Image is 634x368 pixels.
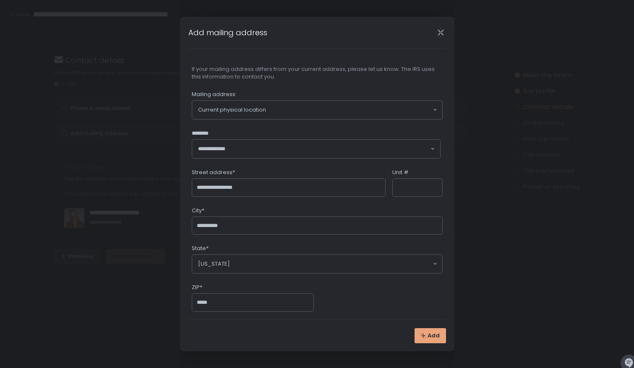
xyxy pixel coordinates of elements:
div: Close [428,28,454,37]
input: Search for option [234,145,430,153]
span: City* [192,207,204,214]
input: Search for option [230,260,432,268]
h1: Add mailing address [188,27,267,38]
span: Mailing address [192,91,235,98]
span: Unit # [392,169,409,176]
div: Search for option [192,101,442,119]
span: State* [192,245,209,252]
span: Add [428,332,440,339]
div: Search for option [192,255,442,273]
span: [US_STATE] [198,260,230,268]
div: If your mailing address differs from your current address, please let us know. The IRS uses this ... [192,65,443,81]
button: Add [415,328,446,343]
input: Search for option [266,106,432,114]
span: Current physical location [198,106,266,114]
span: Street address* [192,169,235,176]
div: Search for option [192,140,440,158]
